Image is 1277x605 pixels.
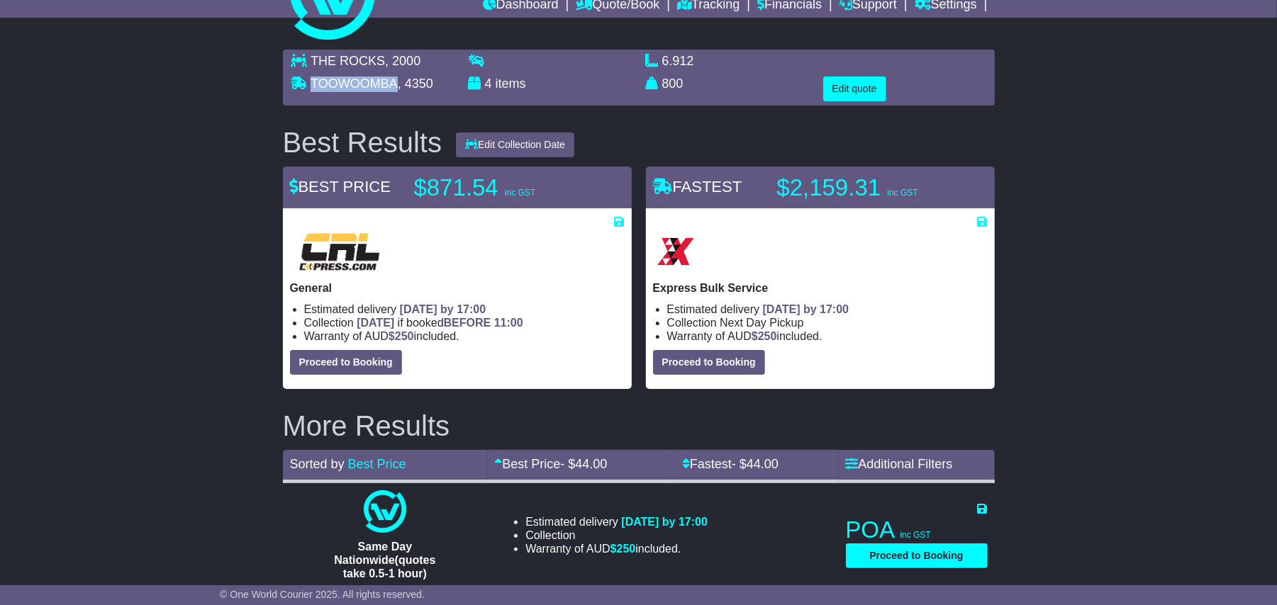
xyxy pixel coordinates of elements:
[667,316,988,329] li: Collection
[621,516,708,528] span: [DATE] by 17:00
[385,54,420,68] span: , 2000
[846,516,988,544] p: POA
[667,302,988,316] li: Estimated delivery
[494,457,607,471] a: Best Price- $44.00
[444,317,491,329] span: BEFORE
[682,457,779,471] a: Fastest- $44.00
[900,530,931,540] span: inc GST
[747,457,779,471] span: 44.00
[560,457,607,471] span: - $
[732,457,779,471] span: - $
[290,281,625,295] p: General
[389,330,414,342] span: $
[758,330,777,342] span: 250
[653,281,988,295] p: Express Bulk Service
[752,330,777,342] span: $
[290,229,389,274] img: CRL: General
[846,543,988,568] button: Proceed to Booking
[653,178,742,196] span: FASTEST
[485,77,492,91] span: 4
[720,317,803,329] span: Next Day Pickup
[456,132,574,157] button: Edit Collection Date
[777,174,954,202] p: $2,159.31
[525,515,708,528] li: Estimated delivery
[276,127,450,158] div: Best Results
[662,54,694,68] span: 6.912
[290,178,391,196] span: BEST PRICE
[220,589,425,600] span: © One World Courier 2025. All rights reserved.
[653,229,698,274] img: Border Express: Express Bulk Service
[887,188,918,198] span: inc GST
[496,77,526,91] span: items
[617,543,636,555] span: 250
[395,330,414,342] span: 250
[398,77,433,91] span: , 4350
[662,77,684,91] span: 800
[400,303,486,315] span: [DATE] by 17:00
[414,174,591,202] p: $871.54
[364,490,406,533] img: One World Courier: Same Day Nationwide(quotes take 0.5-1 hour)
[494,317,523,329] span: 11:00
[290,457,345,471] span: Sorted by
[304,329,625,343] li: Warranty of AUD included.
[505,188,535,198] span: inc GST
[525,528,708,542] li: Collection
[304,316,625,329] li: Collection
[357,317,394,329] span: [DATE]
[311,77,398,91] span: TOOWOOMBA
[334,541,435,579] span: Same Day Nationwide(quotes take 0.5-1 hour)
[653,350,765,375] button: Proceed to Booking
[610,543,636,555] span: $
[575,457,607,471] span: 44.00
[823,77,886,101] button: Edit quote
[348,457,406,471] a: Best Price
[283,410,995,441] h2: More Results
[290,350,402,375] button: Proceed to Booking
[525,542,708,555] li: Warranty of AUD included.
[311,54,385,68] span: THE ROCKS
[357,317,523,329] span: if booked
[846,457,953,471] a: Additional Filters
[304,302,625,316] li: Estimated delivery
[763,303,849,315] span: [DATE] by 17:00
[667,329,988,343] li: Warranty of AUD included.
